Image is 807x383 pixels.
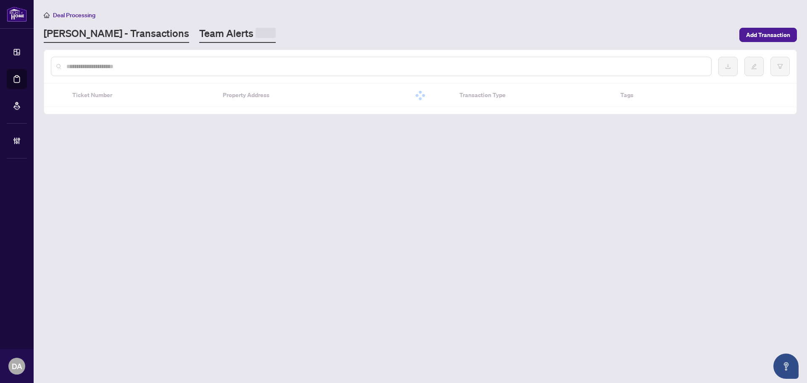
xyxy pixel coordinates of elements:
[53,11,95,19] span: Deal Processing
[7,6,27,22] img: logo
[746,28,790,42] span: Add Transaction
[44,26,189,43] a: [PERSON_NAME] - Transactions
[744,57,764,76] button: edit
[773,354,799,379] button: Open asap
[199,26,276,43] a: Team Alerts
[739,28,797,42] button: Add Transaction
[12,360,22,372] span: DA
[770,57,790,76] button: filter
[44,12,50,18] span: home
[718,57,738,76] button: download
